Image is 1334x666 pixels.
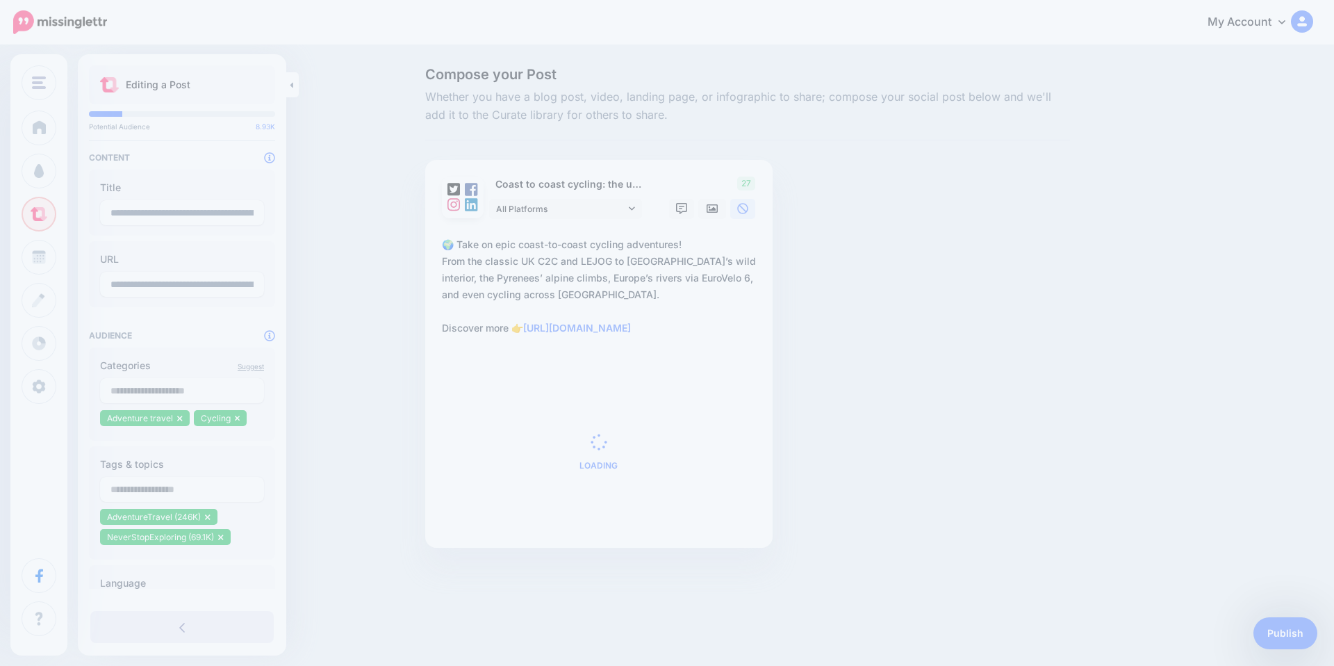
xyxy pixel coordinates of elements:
img: menu.png [32,76,46,89]
p: Coast to coast cycling: the ultimate guide for cyclists [489,177,643,193]
span: NeverStopExploring (69.1K) [107,532,214,542]
label: Categories [100,357,264,374]
span: All Platforms [496,202,625,216]
span: 8.93K [256,122,275,131]
span: AdventureTravel (246K) [107,512,201,522]
span: Whether you have a blog post, video, landing page, or infographic to share; compose your social p... [425,88,1070,124]
a: Publish [1253,617,1317,649]
span: Compose your Post [425,67,1070,81]
a: My Account [1194,6,1313,40]
span: Adventure travel [107,413,173,423]
img: curate.png [100,77,119,92]
label: Language [100,575,264,592]
div: Loading [579,434,618,470]
p: Editing a Post [126,76,190,93]
p: Potential Audience [89,122,275,131]
h4: Audience [89,330,275,341]
img: Missinglettr [13,10,107,34]
a: All Platforms [489,199,642,219]
span: Cycling [201,413,231,423]
h4: Content [89,152,275,163]
a: Suggest [238,362,264,371]
label: Tags & topics [100,456,264,473]
label: Title [100,179,264,196]
label: URL [100,251,264,268]
div: 🌍 Take on epic coast-to-coast cycling adventures! From the classic UK C2C and LEJOG to [GEOGRAPHI... [442,236,761,336]
span: 27 [737,177,755,190]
